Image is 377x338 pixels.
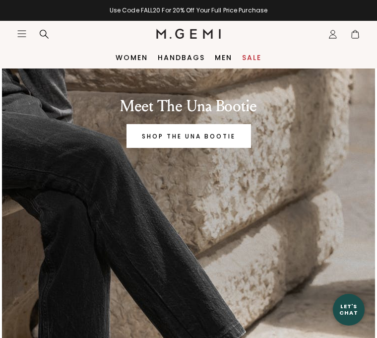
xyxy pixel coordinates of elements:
[17,29,27,39] button: Open site menu
[22,96,356,116] div: Meet The Una Bootie
[116,54,148,62] a: Women
[333,303,365,316] div: Let's Chat
[158,54,205,62] a: Handbags
[126,124,251,148] a: Banner primary button
[242,54,261,62] a: Sale
[215,54,232,62] a: Men
[156,29,221,39] img: M.Gemi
